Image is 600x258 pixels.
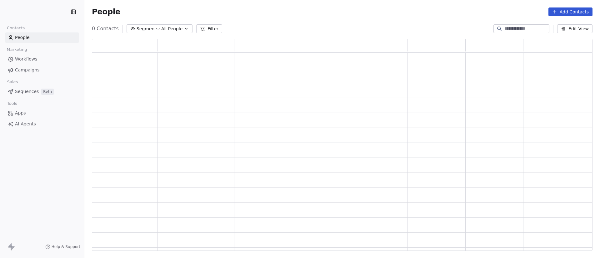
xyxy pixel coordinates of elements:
button: Edit View [557,24,592,33]
span: People [15,34,30,41]
a: Campaigns [5,65,79,75]
a: People [5,32,79,43]
span: Segments: [137,26,160,32]
button: Add Contacts [548,7,592,16]
span: Contacts [4,23,27,33]
span: Sales [4,77,21,87]
a: Apps [5,108,79,118]
span: All People [161,26,182,32]
span: Workflows [15,56,37,62]
a: Workflows [5,54,79,64]
span: Campaigns [15,67,39,73]
a: Help & Support [45,244,80,249]
span: People [92,7,120,17]
span: AI Agents [15,121,36,127]
span: Tools [4,99,20,108]
span: Apps [15,110,26,116]
span: 0 Contacts [92,25,119,32]
span: Sequences [15,88,39,95]
span: Help & Support [52,244,80,249]
button: Filter [196,24,222,33]
span: Marketing [4,45,30,54]
span: Beta [41,89,54,95]
a: AI Agents [5,119,79,129]
a: SequencesBeta [5,86,79,97]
